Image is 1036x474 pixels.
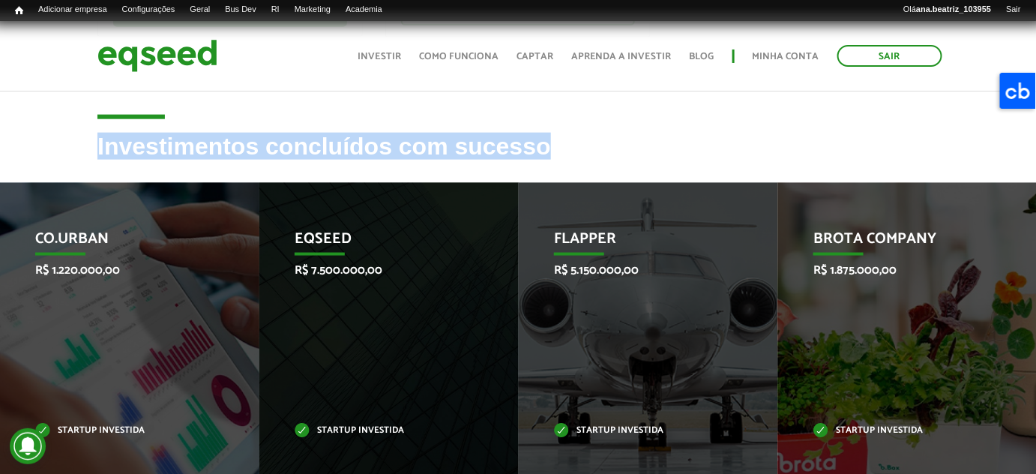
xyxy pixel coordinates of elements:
[554,230,720,256] p: Flapper
[217,4,264,16] a: Bus Dev
[295,263,460,277] p: R$ 7.500.000,00
[517,52,553,61] a: Captar
[338,4,390,16] a: Academia
[295,230,460,256] p: EqSeed
[753,52,819,61] a: Minha conta
[999,4,1029,16] a: Sair
[554,427,720,436] p: Startup investida
[7,4,31,18] a: Início
[419,52,499,61] a: Como funciona
[35,230,201,256] p: Co.Urban
[813,230,979,256] p: Brota Company
[358,52,401,61] a: Investir
[896,4,999,16] a: Oláana.beatriz_103955
[837,45,942,67] a: Sair
[916,4,991,13] strong: ana.beatriz_103955
[35,263,201,277] p: R$ 1.220.000,00
[31,4,115,16] a: Adicionar empresa
[287,4,338,16] a: Marketing
[813,263,979,277] p: R$ 1.875.000,00
[554,263,720,277] p: R$ 5.150.000,00
[571,52,672,61] a: Aprenda a investir
[115,4,183,16] a: Configurações
[264,4,287,16] a: RI
[813,427,979,436] p: Startup investida
[182,4,217,16] a: Geral
[97,133,939,182] h2: Investimentos concluídos com sucesso
[35,427,201,436] p: Startup investida
[295,427,460,436] p: Startup investida
[97,36,217,76] img: EqSeed
[690,52,714,61] a: Blog
[15,5,23,16] span: Início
